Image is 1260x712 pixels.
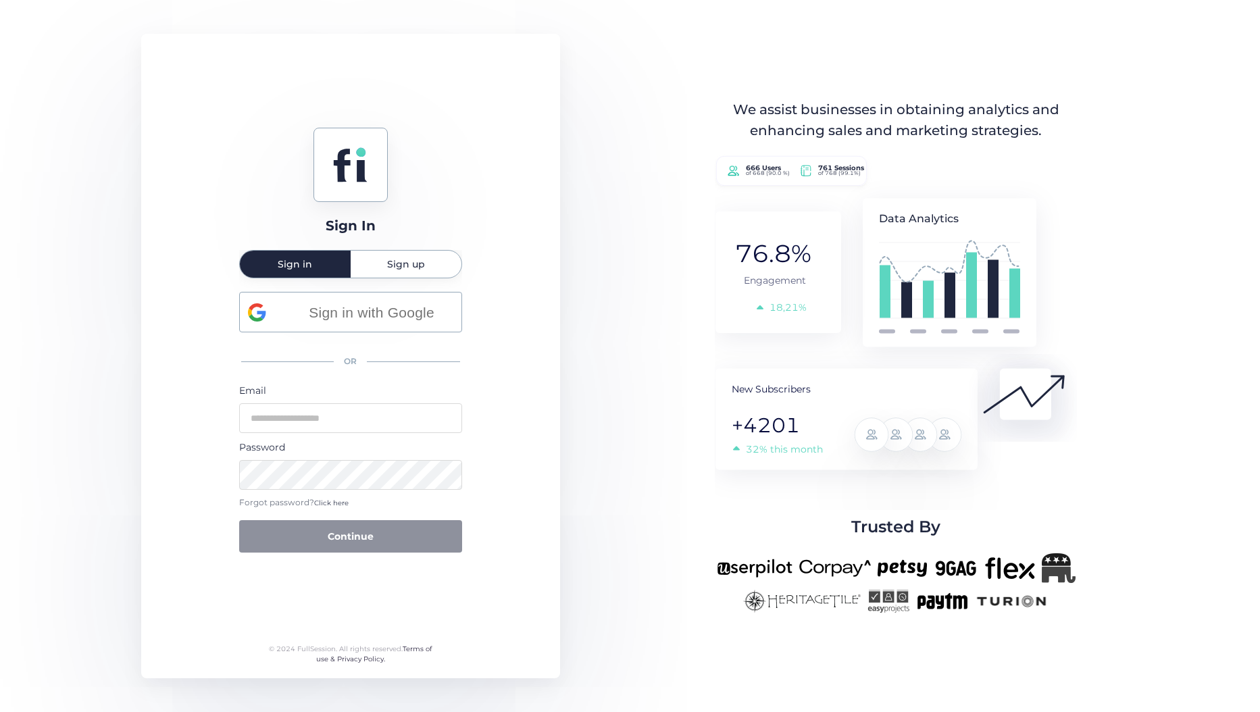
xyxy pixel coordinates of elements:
div: © 2024 FullSession. All rights reserved. [263,644,438,665]
img: Republicanlogo-bw.png [1042,553,1076,583]
span: Sign up [387,259,425,269]
span: Click here [314,499,349,507]
img: heritagetile-new.png [743,590,861,613]
tspan: 32% this month [746,443,823,455]
img: easyprojects-new.png [867,590,909,613]
div: OR [239,347,462,376]
img: flex-new.png [985,553,1035,583]
img: petsy-new.png [878,553,927,583]
tspan: of 668 (90.0 %) [746,170,790,176]
button: Continue [239,520,462,553]
tspan: Engagement [745,274,807,286]
tspan: +4201 [732,413,800,438]
tspan: 761 Sessions [819,163,865,172]
img: corpay-new.png [799,553,871,583]
div: Email [239,383,462,398]
span: Sign in with Google [291,301,453,324]
img: turion-new.png [975,590,1049,613]
span: Sign in [278,259,312,269]
div: Sign In [326,215,376,236]
tspan: Data Analytics [879,212,959,225]
span: Trusted By [851,514,940,540]
div: Forgot password? [239,497,462,509]
tspan: New Subscribers [732,382,811,395]
div: We assist businesses in obtaining analytics and enhancing sales and marketing strategies. [717,99,1074,142]
img: userpilot-new.png [717,553,792,583]
tspan: 666 Users [746,163,782,172]
div: Password [239,440,462,455]
tspan: 76.8% [736,238,812,268]
tspan: 18,21% [770,301,807,313]
img: 9gag-new.png [934,553,978,583]
tspan: of 768 (99.1%) [819,170,861,176]
img: paytm-new.png [916,590,968,613]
